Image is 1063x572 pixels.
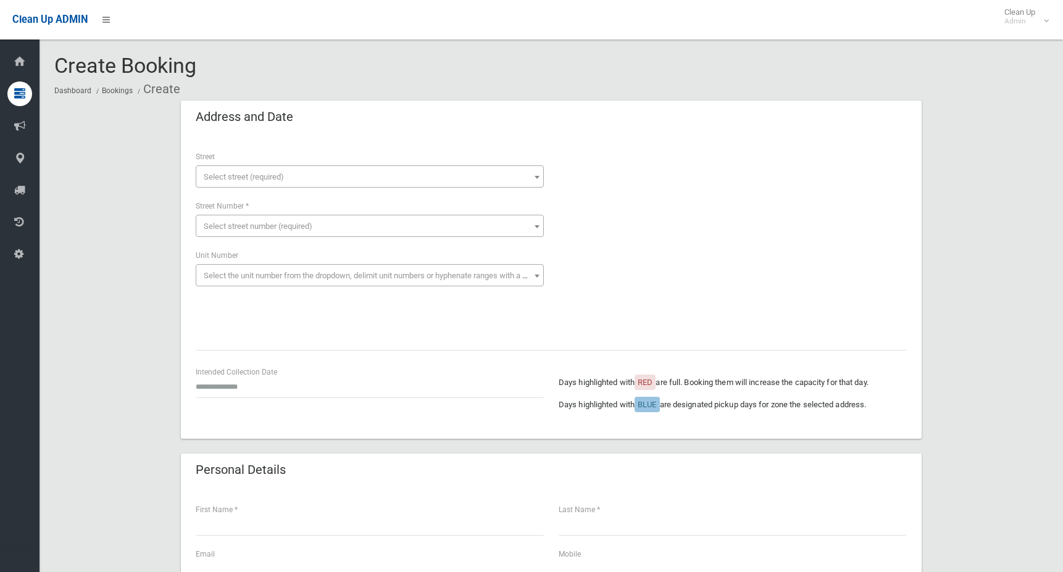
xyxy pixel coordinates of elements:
span: Create Booking [54,53,196,78]
span: BLUE [638,400,656,409]
small: Admin [1004,17,1035,26]
a: Dashboard [54,86,91,95]
span: Clean Up [998,7,1048,26]
header: Personal Details [181,458,301,482]
a: Bookings [102,86,133,95]
span: Select street number (required) [204,222,312,231]
li: Create [135,78,180,101]
span: Select street (required) [204,172,284,181]
p: Days highlighted with are full. Booking them will increase the capacity for that day. [559,375,907,390]
header: Address and Date [181,105,308,129]
span: RED [638,378,652,387]
p: Days highlighted with are designated pickup days for zone the selected address. [559,397,907,412]
span: Select the unit number from the dropdown, delimit unit numbers or hyphenate ranges with a comma [204,271,549,280]
span: Clean Up ADMIN [12,14,88,25]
